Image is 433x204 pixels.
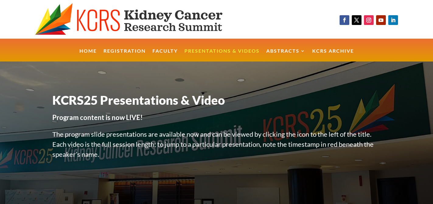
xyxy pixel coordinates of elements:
[52,113,143,121] strong: Program content is now LIVE!
[352,15,361,25] a: Follow on X
[52,93,225,107] span: KCRS25 Presentations & Video
[103,49,146,62] a: Registration
[312,49,354,62] a: KCRS Archive
[364,15,374,25] a: Follow on Instagram
[52,129,381,166] p: The program slide presentations are available now and can be viewed by clicking the icon to the l...
[152,49,178,62] a: Faculty
[35,3,246,36] img: KCRS generic logo wide
[184,49,260,62] a: Presentations & Videos
[79,49,97,62] a: Home
[266,49,306,62] a: Abstracts
[388,15,398,25] a: Follow on LinkedIn
[376,15,386,25] a: Follow on Youtube
[340,15,349,25] a: Follow on Facebook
